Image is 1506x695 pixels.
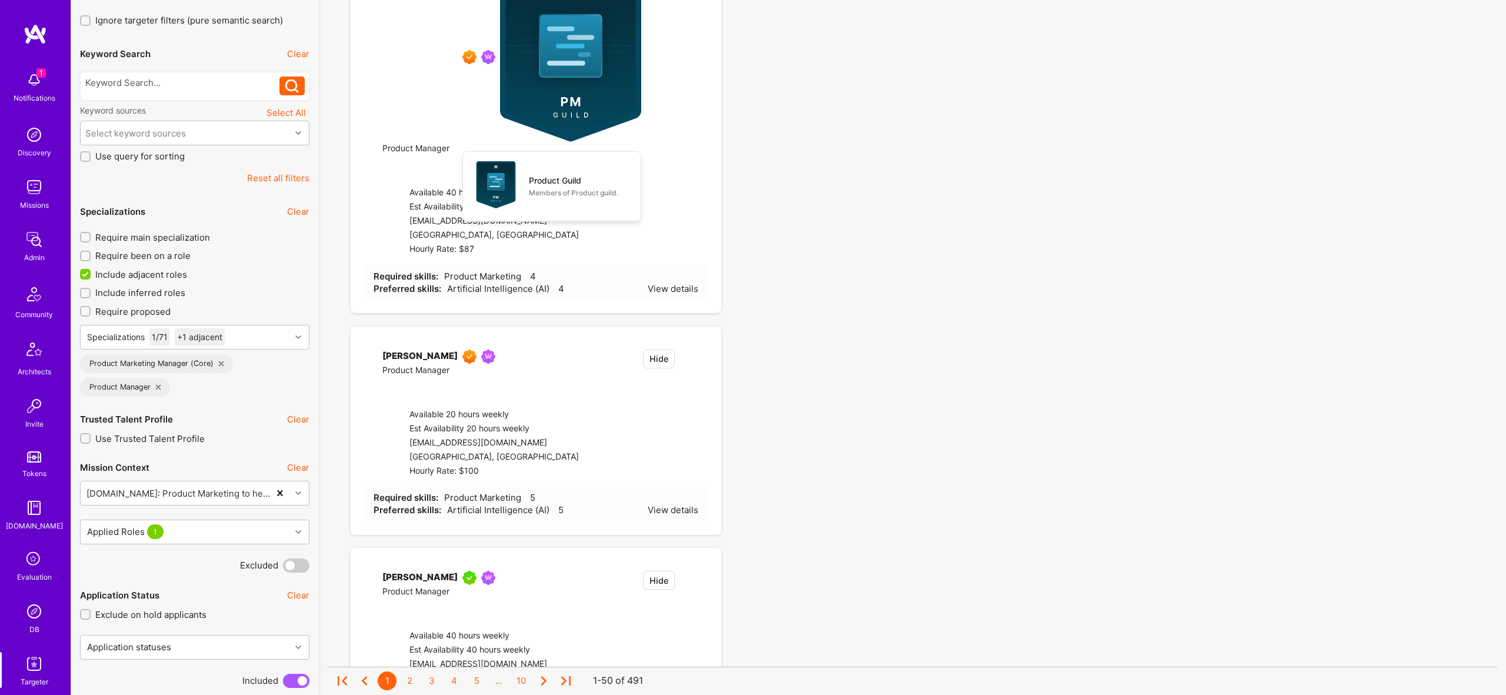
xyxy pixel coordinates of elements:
[95,608,206,621] span: Exclude on hold applicants
[378,671,397,690] div: 1
[95,287,185,299] span: Include inferred roles
[95,268,187,281] span: Include adjacent roles
[521,272,530,281] i: icon Star
[287,205,309,218] button: Clear
[95,231,210,244] span: Require main specialization
[382,380,391,389] i: icon linkedIn
[489,671,508,690] div: ...
[287,48,309,60] button: Clear
[80,105,146,116] label: Keyword sources
[80,205,145,218] div: Specializations
[549,285,558,294] i: icon Star
[422,671,441,690] div: 3
[6,520,63,532] div: [DOMAIN_NAME]
[295,644,301,650] i: icon Chevron
[175,328,225,345] div: +1 adjacent
[295,130,301,136] i: icon Chevron
[22,467,46,480] div: Tokens
[242,674,278,687] span: Included
[295,529,301,535] i: icon Chevron
[80,589,159,601] div: Application Status
[689,571,698,580] i: icon EmptyStar
[95,250,191,262] span: Require been on a role
[17,571,52,583] div: Evaluation
[29,623,39,636] div: DB
[409,657,579,671] div: [EMAIL_ADDRESS][DOMAIN_NAME]
[247,172,309,184] button: Reset all filters
[21,676,48,688] div: Targeter
[25,418,44,430] div: Invite
[374,504,441,516] strong: Preferred skills:
[149,328,170,345] div: 1 / 71
[287,589,309,601] button: Clear
[80,378,170,397] div: Product Manager
[36,68,46,78] span: 1
[85,127,186,139] div: Select keyword sources
[462,571,477,585] img: A.Teamer in Residence
[20,337,48,365] img: Architects
[382,585,500,599] div: Product Manager
[287,413,309,425] button: Clear
[441,491,535,504] span: Product Marketing 5
[382,571,458,585] div: [PERSON_NAME]
[481,50,495,64] img: Been on Mission
[374,283,441,294] strong: Preferred skills:
[467,671,486,690] div: 5
[240,559,278,571] span: Excluded
[80,413,173,425] div: Trusted Talent Profile
[84,639,174,656] div: Application statuses
[444,282,564,295] span: Artificial Intelligence (AI) 4
[444,504,564,516] span: Artificial Intelligence (AI) 5
[472,161,519,208] img: Product Guild
[409,200,579,214] div: Est Availability 40 hours weekly
[521,494,530,503] i: icon Star
[219,361,224,366] i: icon Close
[24,251,45,264] div: Admin
[593,675,643,687] div: 1-50 of 491
[529,187,618,199] div: Members of Product guild.
[409,242,579,257] div: Hourly Rate: $87
[18,147,51,159] div: Discovery
[409,629,579,643] div: Available 40 hours weekly
[147,524,164,539] span: 1
[648,282,698,295] div: View details
[481,350,495,364] img: Been on Mission
[643,571,675,590] button: Hide
[87,331,145,343] div: Specializations
[382,364,500,378] div: Product Manager
[481,571,495,585] img: Been on Mission
[24,24,47,45] img: logo
[382,601,391,610] i: icon linkedIn
[643,350,675,368] button: Hide
[445,671,464,690] div: 4
[95,14,283,26] span: Ignore targeter filters (pure semantic search)
[409,464,579,478] div: Hourly Rate: $100
[409,408,579,422] div: Available 20 hours weekly
[22,600,46,623] img: Admin Search
[22,68,46,92] img: bell
[462,50,477,64] img: Exceptional A.Teamer
[295,490,301,496] i: icon Chevron
[27,451,41,463] img: tokens
[22,228,46,251] img: admin teamwork
[22,652,46,676] img: Skill Targeter
[23,548,45,571] i: icon SelectionTeam
[18,365,51,378] div: Architects
[512,671,531,690] div: 10
[80,48,151,60] div: Keyword Search
[86,487,271,499] div: [DOMAIN_NAME]: Product Marketing to help with GTM motion for GPUaaS
[287,461,309,474] button: Clear
[374,271,438,282] strong: Required skills:
[156,385,161,390] i: icon Close
[80,461,149,474] div: Mission Context
[549,506,558,515] i: icon Star
[22,394,46,418] img: Invite
[22,496,46,520] img: guide book
[95,305,171,318] span: Require proposed
[15,308,53,321] div: Community
[400,671,419,690] div: 2
[295,334,301,340] i: icon Chevron
[409,436,579,450] div: [EMAIL_ADDRESS][DOMAIN_NAME]
[382,142,641,156] div: Product Manager
[529,174,581,187] div: Product Guild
